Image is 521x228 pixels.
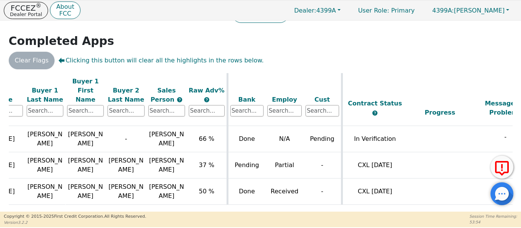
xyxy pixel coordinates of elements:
[108,105,144,116] input: Search...
[304,179,342,205] td: -
[149,131,184,147] span: [PERSON_NAME]
[199,135,214,142] span: 66 %
[67,105,104,116] input: Search...
[265,126,304,152] td: N/A
[4,214,146,220] p: Copyright © 2015- 2025 First Credit Corporation.
[27,105,63,116] input: Search...
[351,3,422,18] p: Primary
[227,126,265,152] td: Done
[342,126,407,152] td: In Verification
[490,156,513,179] button: Report Error to FCC
[65,179,106,205] td: [PERSON_NAME]
[227,152,265,179] td: Pending
[148,105,185,116] input: Search...
[230,105,264,116] input: Search...
[306,105,339,116] input: Search...
[106,126,146,152] td: -
[149,157,184,173] span: [PERSON_NAME]
[151,86,177,103] span: Sales Person
[25,152,65,179] td: [PERSON_NAME]
[106,179,146,205] td: [PERSON_NAME]
[4,220,146,225] p: Version 3.2.2
[306,95,339,104] div: Cust
[267,95,302,104] div: Employ
[265,152,304,179] td: Partial
[67,77,104,104] div: Buyer 1 First Name
[265,179,304,205] td: Received
[409,108,471,117] div: Progress
[432,7,454,14] span: 4399A:
[470,214,517,219] p: Session Time Remaining:
[342,179,407,205] td: CXL [DATE]
[348,100,402,107] span: Contract Status
[199,161,214,169] span: 37 %
[56,11,74,17] p: FCC
[104,214,146,219] span: All Rights Reserved.
[424,5,517,16] button: 4399A:[PERSON_NAME]
[58,56,264,65] span: Clicking this button will clear all the highlights in the rows below.
[65,152,106,179] td: [PERSON_NAME]
[50,2,80,19] button: AboutFCC
[294,7,316,14] span: Dealer:
[358,7,389,14] span: User Role :
[230,95,264,104] div: Bank
[25,179,65,205] td: [PERSON_NAME]
[267,105,302,116] input: Search...
[108,86,144,104] div: Buyer 2 Last Name
[304,152,342,179] td: -
[227,179,265,205] td: Done
[286,5,349,16] button: Dealer:4399A
[9,34,114,48] strong: Completed Apps
[294,7,336,14] span: 4399A
[304,126,342,152] td: Pending
[199,188,214,195] span: 50 %
[342,152,407,179] td: CXL [DATE]
[470,219,517,225] p: 53:54
[4,2,48,19] button: FCCEZ®Dealer Portal
[189,86,225,94] span: Raw Adv%
[65,126,106,152] td: [PERSON_NAME]
[10,4,42,12] p: FCCEZ
[351,3,422,18] a: User Role: Primary
[36,2,42,9] sup: ®
[149,183,184,199] span: [PERSON_NAME]
[432,7,505,14] span: [PERSON_NAME]
[106,152,146,179] td: [PERSON_NAME]
[27,86,63,104] div: Buyer 1 Last Name
[56,4,74,10] p: About
[10,12,42,17] p: Dealer Portal
[189,105,225,116] input: Search...
[25,126,65,152] td: [PERSON_NAME]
